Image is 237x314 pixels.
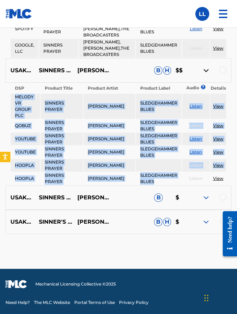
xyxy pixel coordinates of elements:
[182,162,210,168] p: Listen
[79,39,135,58] td: [PERSON_NAME],[PERSON_NAME],THE BROADCASTERS
[41,146,83,158] td: SINNERS PRAYER
[213,104,223,109] a: View
[84,159,135,172] td: [PERSON_NAME]
[41,119,83,132] td: SINNERS PRAYER
[35,281,116,287] span: Mechanical Licensing Collective © 2025
[11,172,40,185] td: HOOPLA
[84,133,135,145] td: [PERSON_NAME]
[39,19,78,38] td: SINNERS PRAYER
[11,83,40,93] th: DSP
[213,163,223,168] a: View
[182,85,191,91] p: Audio
[11,19,39,38] td: SPOTIFY
[136,39,181,58] td: SLEDGEHAMMER BLUES
[136,133,181,145] td: SLEDGEHAMMER BLUES
[41,159,83,172] td: SINNERS PRAYER
[34,299,70,306] a: The MLC Website
[154,193,163,202] span: B
[41,83,83,93] th: Product Title
[79,19,135,38] td: [PERSON_NAME],[PERSON_NAME],THE BROADCASTERS
[6,218,34,226] p: USAKS0500725
[11,146,40,158] td: YOUTUBE
[136,83,181,93] th: Product Label
[213,149,223,155] a: View
[11,133,40,145] td: YOUTUBE
[136,94,181,119] td: SLEDGEHAMMER BLUES
[171,193,193,202] p: $
[84,94,135,119] td: [PERSON_NAME]
[215,6,231,22] img: menu
[119,299,149,306] a: Privacy Policy
[182,123,210,129] p: Listen
[213,46,223,51] a: View
[202,66,210,75] img: contract
[34,218,73,226] p: SINNER'S PRAYER
[163,218,171,226] span: H
[84,119,135,132] td: [PERSON_NAME]
[73,218,111,226] p: [PERSON_NAME]
[202,281,237,314] iframe: Chat Widget
[73,66,111,75] p: [PERSON_NAME]
[11,94,40,119] td: MELODY VR GROUP PLC
[213,123,223,128] a: View
[189,149,202,155] a: Listen
[189,136,202,141] a: Listen
[202,218,210,226] img: expand
[136,146,181,158] td: SLEDGEHAMMER BLUES
[84,146,135,158] td: [PERSON_NAME]
[163,66,171,75] span: H
[136,19,181,38] td: SLEDGEHAMMER BLUES
[84,172,135,185] td: [PERSON_NAME]
[6,66,34,75] p: USAKS0500725
[204,288,209,308] div: Drag
[41,172,83,185] td: SINNERS PRAYER
[6,299,30,306] a: Need Help?
[39,39,78,58] td: SINNERS PRAYER
[6,193,34,202] p: USAKS0500725
[11,119,40,132] td: QOBUZ
[218,205,237,263] iframe: Resource Center
[74,299,115,306] a: Portal Terms of Use
[213,136,223,141] a: View
[84,83,135,93] th: Product Artist
[11,159,40,172] td: HOOPLA
[213,176,223,181] a: View
[195,7,209,21] div: User Menu
[136,119,181,132] td: SLEDGEHAMMER BLUES
[136,172,181,185] td: SLEDGEHAMMER BLUES
[210,83,226,93] th: Details
[171,66,193,75] p: $$
[189,104,202,109] a: Listen
[182,45,210,51] p: Listen
[11,39,39,58] td: GOOGLE, LLC
[190,26,202,31] a: Listen
[213,26,223,31] a: View
[182,175,210,182] p: Listen
[41,94,83,119] td: SINNERS PRAYER
[6,280,27,288] img: logo
[154,66,162,75] span: B
[202,193,210,202] img: expand
[73,193,111,202] p: [PERSON_NAME] & [PERSON_NAME] & THE BROADCASTERS
[34,193,73,202] p: SINNERS PRAYER
[34,66,73,75] p: SINNERS PRAYER
[41,133,83,145] td: SINNERS PRAYER
[6,9,32,19] img: MLC Logo
[171,218,193,226] p: $
[154,218,162,226] span: B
